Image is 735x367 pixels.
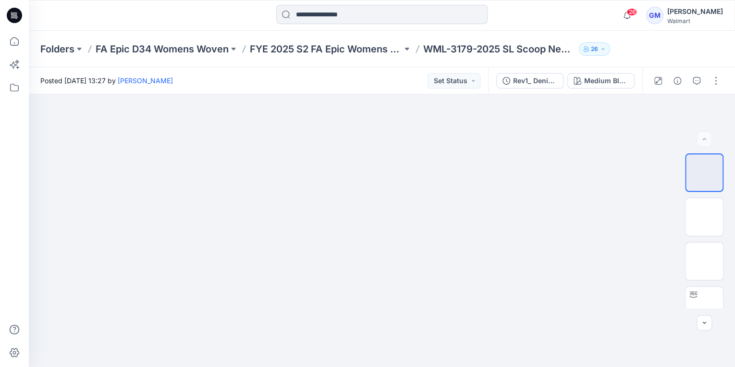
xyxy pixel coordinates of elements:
div: Walmart [667,17,723,25]
a: FYE 2025 S2 FA Epic Womens Woven Board [250,42,402,56]
span: Posted [DATE] 13:27 by [40,76,173,86]
div: Medium Blue Indigo Wash [584,76,628,86]
span: 26 [626,8,637,16]
button: Details [670,73,685,89]
a: FA Epic D34 Womens Woven [96,42,229,56]
p: 26 [591,44,598,54]
button: 26 [579,42,610,56]
div: GM [646,7,663,24]
button: Medium Blue Indigo Wash [567,73,635,89]
div: Rev1_ Denim Top [513,76,557,86]
div: [PERSON_NAME] [667,6,723,17]
p: WML-3179-2025 SL Scoop Neck Boxy Crop Top_Greko Counter [423,42,576,56]
a: Folders [40,42,74,56]
button: Rev1_ Denim Top [496,73,563,89]
a: [PERSON_NAME] [118,76,173,85]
